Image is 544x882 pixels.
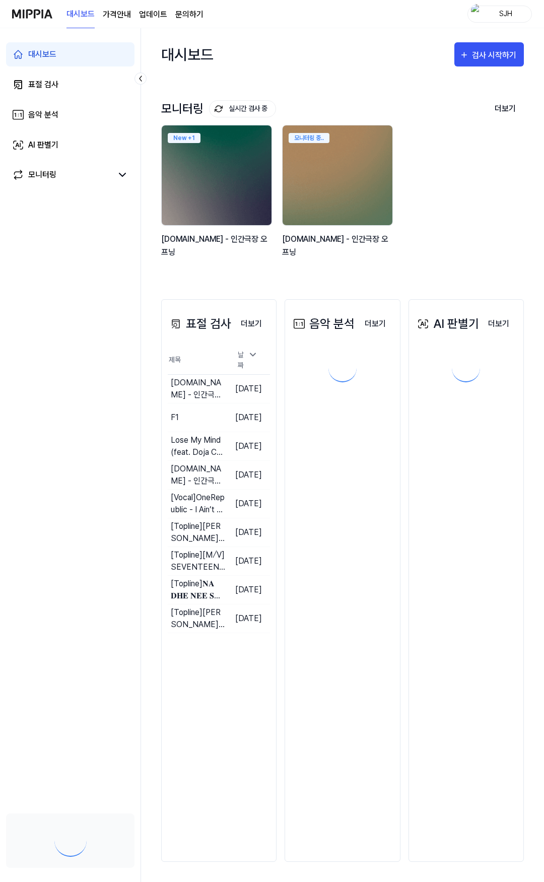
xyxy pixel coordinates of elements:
[171,412,179,424] div: F1
[171,520,226,545] div: [Topline] [PERSON_NAME] - Galway Girl [Official Lyric Video]
[480,313,517,334] a: 더보기
[66,1,95,28] a: 대시보드
[282,125,395,269] a: 모니터링 중..backgroundIamge[DOMAIN_NAME] - 인간극장 오프닝
[472,49,519,62] div: 검사 시작하기
[215,105,223,113] img: monitoring Icon
[6,42,134,66] a: 대시보드
[6,133,134,157] a: AI 판별기
[226,604,270,633] td: [DATE]
[226,547,270,575] td: [DATE]
[28,48,56,60] div: 대시보드
[168,346,226,375] th: 제목
[226,374,270,403] td: [DATE]
[233,314,270,334] button: 더보기
[28,169,56,181] div: 모니터링
[168,315,231,333] div: 표절 검사
[168,133,200,143] div: New + 1
[226,575,270,604] td: [DATE]
[415,315,479,333] div: AI 판별기
[12,169,112,181] a: 모니터링
[103,9,131,21] button: 가격안내
[171,463,226,487] div: [DOMAIN_NAME] - 인간극장 오프닝
[357,313,394,334] a: 더보기
[226,460,270,489] td: [DATE]
[171,434,226,458] div: Lose My Mind (feat. Doja Cat) (From F1® The Movie)
[6,103,134,127] a: 음악 분석
[480,314,517,334] button: 더보기
[28,79,58,91] div: 표절 검사
[171,578,226,602] div: [Topline] 𝐍𝐀𝐃𝐇𝐄 𝐍𝐄𝐄 𝐒𝐀𝐈𝐍𝐘𝐀𝐍𝐈𝐑𝐀 𝐏𝐎𝐋𝐄 ｜ 𝐌𝐚𝐫𝐢𝐚𝐧 ｜ 𝐅𝐫 𝐒𝐡𝐚𝐣𝐢 𝐓𝐡𝐮𝐦
[139,9,167,21] a: 업데이트
[226,403,270,432] td: [DATE]
[282,233,395,258] div: [DOMAIN_NAME] - 인간극장 오프닝
[357,314,394,334] button: 더보기
[233,313,270,334] a: 더보기
[467,6,532,23] button: profileSJH
[161,233,274,258] div: [DOMAIN_NAME] - 인간극장 오프닝
[171,492,226,516] div: [Vocal] OneRepublic - I Ain’t Worried (From “Top Gun： Mave
[486,8,525,19] div: SJH
[6,73,134,97] a: 표절 검사
[283,125,392,225] img: backgroundIamge
[28,139,58,151] div: AI 판별기
[171,377,226,401] div: [DOMAIN_NAME] - 인간극장 오프닝
[291,315,355,333] div: 음악 분석
[161,125,274,269] a: New +1backgroundIamge[DOMAIN_NAME] - 인간극장 오프닝
[234,347,262,374] div: 날짜
[162,125,271,225] img: backgroundIamge
[471,4,483,24] img: profile
[454,42,524,66] button: 검사 시작하기
[171,549,226,573] div: [Topline] [M⧸V] SEVENTEEN(세븐틴) - 울고 싶지 않아 (Don't Wanna Cry)
[226,432,270,460] td: [DATE]
[161,38,214,71] div: 대시보드
[175,9,203,21] a: 문의하기
[487,98,524,119] button: 더보기
[171,606,226,631] div: [Topline] [PERSON_NAME] - Everytime You Go Away (Official Video
[226,518,270,547] td: [DATE]
[289,133,329,143] div: 모니터링 중..
[28,109,58,121] div: 음악 분석
[209,100,276,117] button: 실시간 검사 중
[226,489,270,518] td: [DATE]
[161,100,276,117] div: 모니터링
